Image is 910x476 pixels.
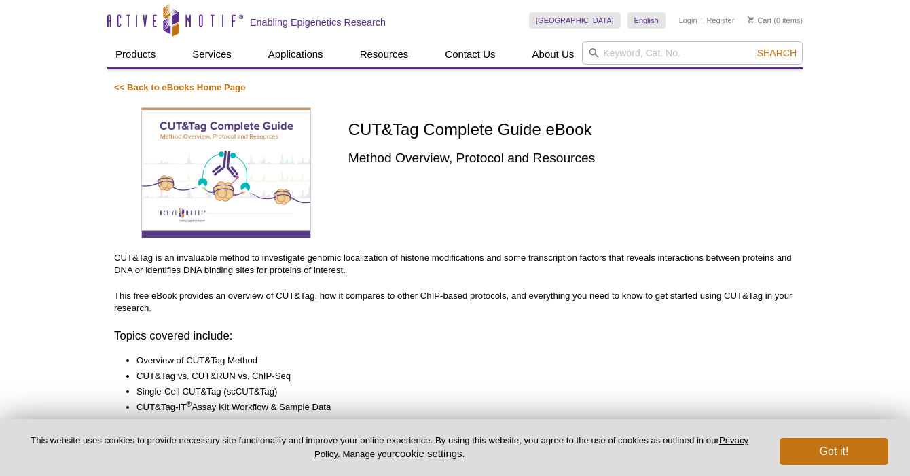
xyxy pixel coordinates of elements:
[627,12,666,29] a: English
[524,41,583,67] a: About Us
[141,107,311,238] img: CUT&Tag Complete Guide eBook
[753,47,801,59] button: Search
[780,438,888,465] button: Got it!
[348,121,796,141] h1: CUT&Tag Complete Guide eBook
[136,370,782,382] li: CUT&Tag vs. CUT&RUN vs. ChIP-Seq
[136,386,782,398] li: Single-Cell CUT&Tag (scCUT&Tag)
[114,290,796,314] p: This free eBook provides an overview of CUT&Tag, how it compares to other ChIP-based protocols, a...
[748,16,771,25] a: Cart
[186,399,192,407] sup: ®
[114,82,246,92] a: << Back to eBooks Home Page
[437,41,503,67] a: Contact Us
[260,41,331,67] a: Applications
[136,401,782,414] li: CUT&Tag-IT Assay Kit Workflow & Sample Data
[136,354,782,367] li: Overview of CUT&Tag Method
[184,41,240,67] a: Services
[136,417,782,429] li: End-to-End CUT&Tag Services
[352,41,417,67] a: Resources
[314,435,748,458] a: Privacy Policy
[22,435,757,460] p: This website uses cookies to provide necessary site functionality and improve your online experie...
[529,12,621,29] a: [GEOGRAPHIC_DATA]
[395,447,462,459] button: cookie settings
[748,16,754,23] img: Your Cart
[748,12,803,29] li: (0 items)
[114,252,796,276] p: CUT&Tag is an invaluable method to investigate genomic localization of histone modifications and ...
[107,41,164,67] a: Products
[582,41,803,65] input: Keyword, Cat. No.
[757,48,797,58] span: Search
[701,12,703,29] li: |
[679,16,697,25] a: Login
[348,149,796,167] h2: Method Overview, Protocol and Resources
[250,16,386,29] h2: Enabling Epigenetics Research
[114,328,796,344] h3: Topics covered include:
[706,16,734,25] a: Register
